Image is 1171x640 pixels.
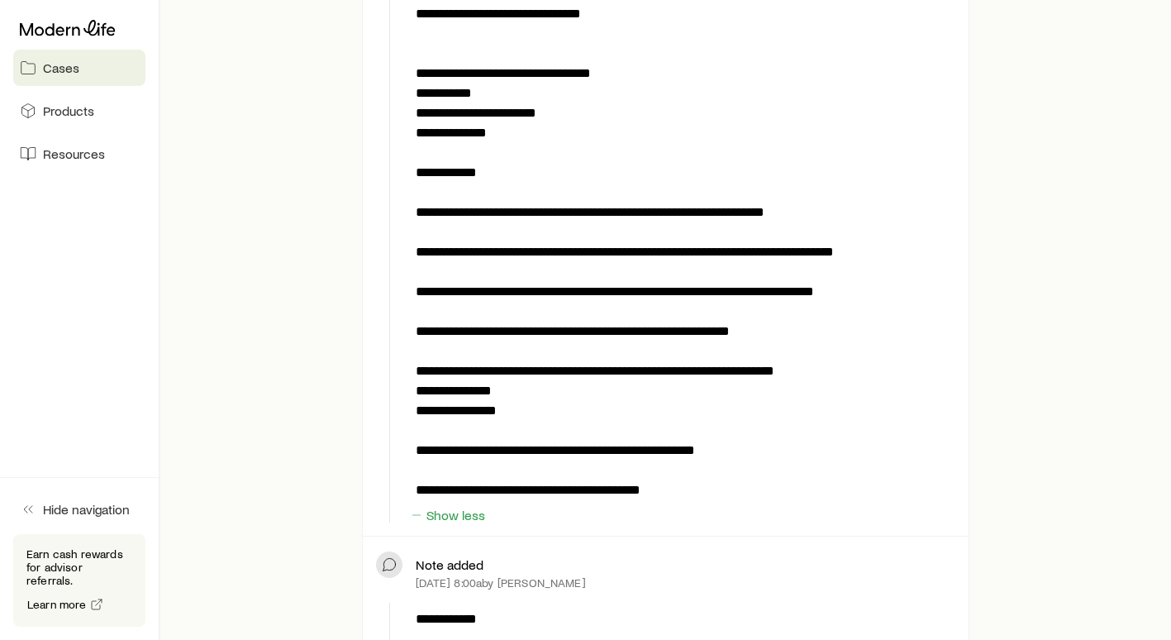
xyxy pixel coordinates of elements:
[27,599,87,610] span: Learn more
[409,508,486,523] button: Show less
[13,491,145,528] button: Hide navigation
[43,103,94,119] span: Products
[416,576,585,590] p: [DATE] 8:00a by [PERSON_NAME]
[43,60,79,76] span: Cases
[43,501,130,518] span: Hide navigation
[13,136,145,172] a: Resources
[416,556,483,573] p: Note added
[43,146,105,162] span: Resources
[26,547,132,587] p: Earn cash rewards for advisor referrals.
[13,50,145,86] a: Cases
[13,534,145,627] div: Earn cash rewards for advisor referrals.Learn more
[13,93,145,129] a: Products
